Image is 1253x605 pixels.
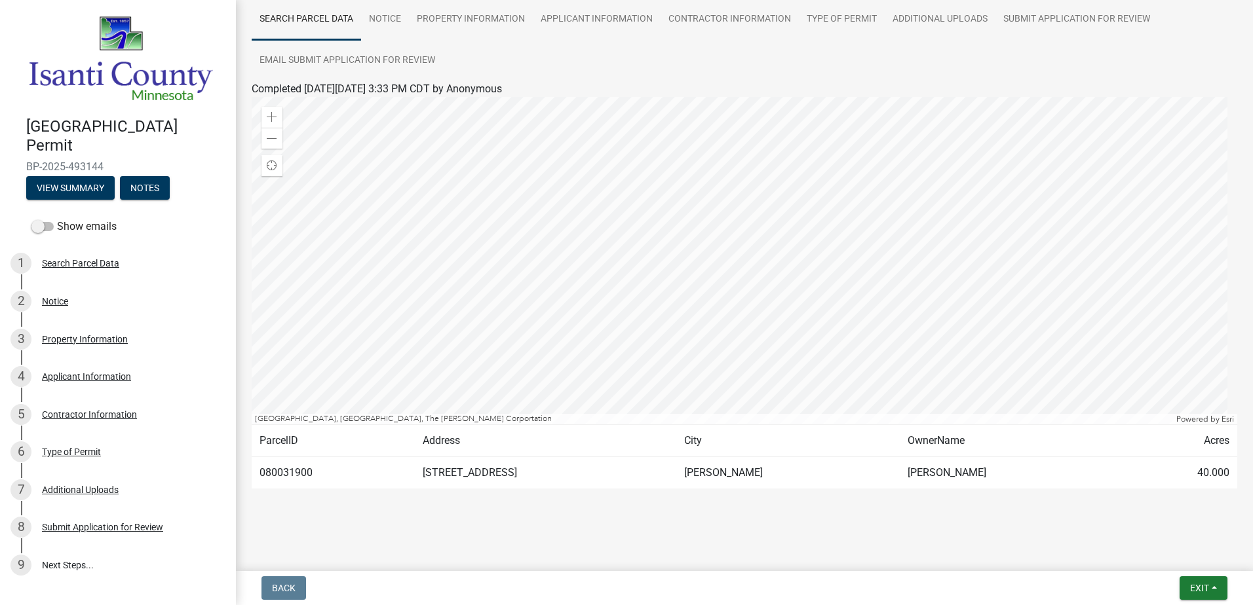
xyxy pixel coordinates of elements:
div: 7 [10,479,31,500]
td: City [676,425,900,457]
td: [PERSON_NAME] [676,457,900,489]
div: Contractor Information [42,410,137,419]
div: Powered by [1173,414,1237,424]
div: Notice [42,297,68,306]
span: Exit [1190,583,1209,593]
div: Applicant Information [42,372,131,381]
div: 5 [10,404,31,425]
button: View Summary [26,176,115,200]
div: Find my location [261,155,282,176]
wm-modal-confirm: Notes [120,183,170,194]
div: 2 [10,291,31,312]
wm-modal-confirm: Summary [26,183,115,194]
td: 080031900 [252,457,415,489]
div: 3 [10,329,31,350]
div: Additional Uploads [42,485,119,494]
div: 1 [10,253,31,274]
div: 8 [10,517,31,538]
td: Acres [1124,425,1237,457]
button: Exit [1180,576,1227,600]
span: Back [272,583,296,593]
div: Type of Permit [42,447,101,456]
td: [PERSON_NAME] [900,457,1124,489]
div: Search Parcel Data [42,259,119,268]
div: 4 [10,366,31,387]
span: BP-2025-493144 [26,160,210,173]
button: Back [261,576,306,600]
label: Show emails [31,219,117,234]
td: 40.000 [1124,457,1237,489]
img: Isanti County, Minnesota [26,14,215,103]
button: Notes [120,176,170,200]
td: ParcelID [252,425,415,457]
div: Property Information [42,335,128,344]
a: Esri [1222,414,1234,424]
h4: [GEOGRAPHIC_DATA] Permit [26,117,225,155]
span: Completed [DATE][DATE] 3:33 PM CDT by Anonymous [252,82,502,95]
div: 6 [10,441,31,462]
div: Submit Application for Review [42,522,163,532]
div: Zoom in [261,107,282,128]
td: [STREET_ADDRESS] [415,457,676,489]
td: Address [415,425,676,457]
div: 9 [10,555,31,576]
div: Zoom out [261,128,282,149]
a: Email Submit Application for Review [252,40,443,82]
div: [GEOGRAPHIC_DATA], [GEOGRAPHIC_DATA], The [PERSON_NAME] Corportation [252,414,1173,424]
td: OwnerName [900,425,1124,457]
